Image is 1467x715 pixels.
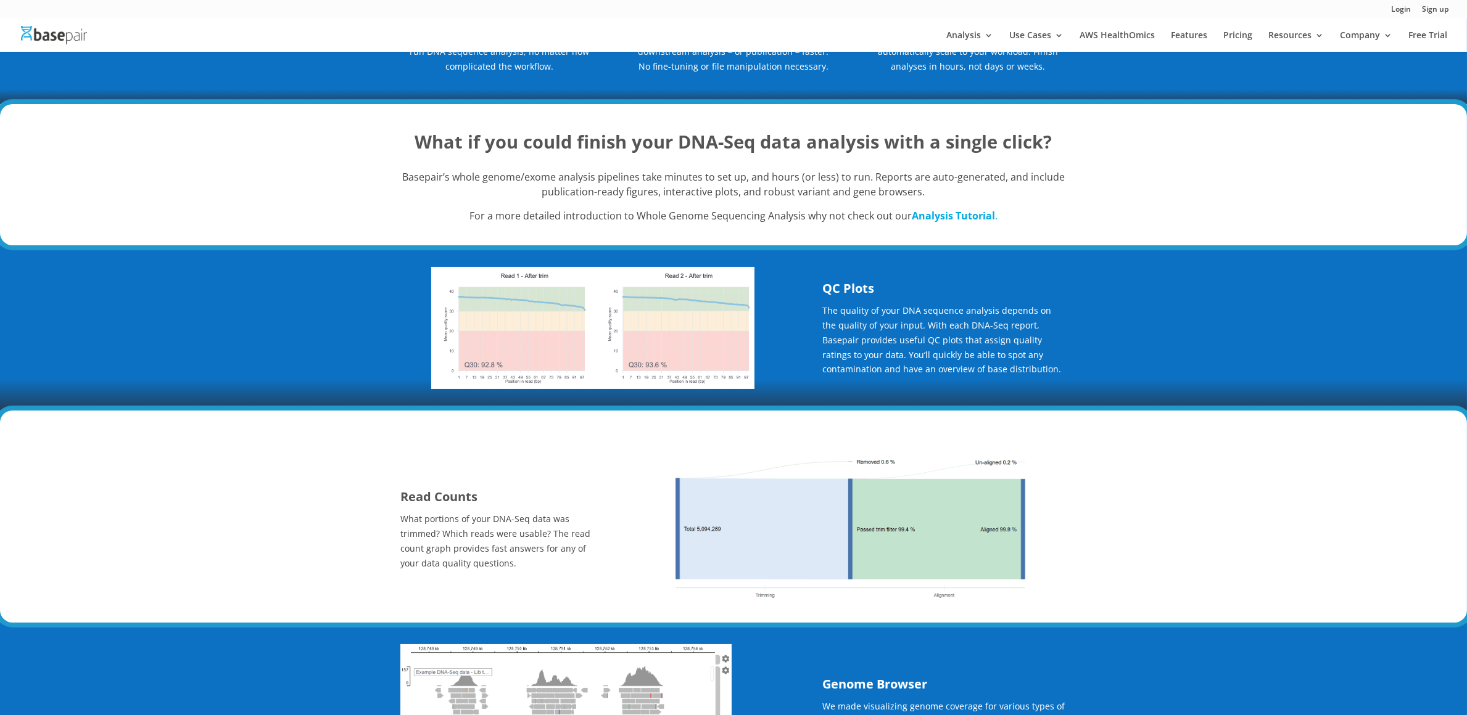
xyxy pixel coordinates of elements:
[415,129,1052,153] strong: What if you could finish your DNA-Seq data analysis with a single click?
[1408,31,1447,52] a: Free Trial
[1340,31,1392,52] a: Company
[912,209,998,223] a: Analysis Tutorial.
[1405,653,1452,700] iframe: Drift Widget Chat Controller
[21,26,87,44] img: Basepair
[400,488,477,505] strong: Read Counts
[400,170,1067,210] p: Basepair’s whole genome/exome analysis pipelines take minutes to set up, and hours (or less) to r...
[822,304,1061,375] span: The quality of your DNA sequence analysis depends on the quality of your input. With each DNA-Seq...
[822,676,927,692] strong: Genome Browser
[822,280,874,296] strong: QC Plots
[912,209,995,223] strong: Analysis Tutorial
[1422,6,1448,18] a: Sign up
[1391,6,1411,18] a: Login
[1080,31,1155,52] a: AWS HealthOmics
[400,209,1067,224] p: For a more detailed introduction to Whole Genome Sequencing Analysis why not check out our
[946,31,993,52] a: Analysis
[1171,31,1207,52] a: Features
[1268,31,1324,52] a: Resources
[1009,31,1064,52] a: Use Cases
[1223,31,1252,52] a: Pricing
[400,513,590,568] span: What portions of your DNA-Seq data was trimmed? Which reads were usable? The read count graph pro...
